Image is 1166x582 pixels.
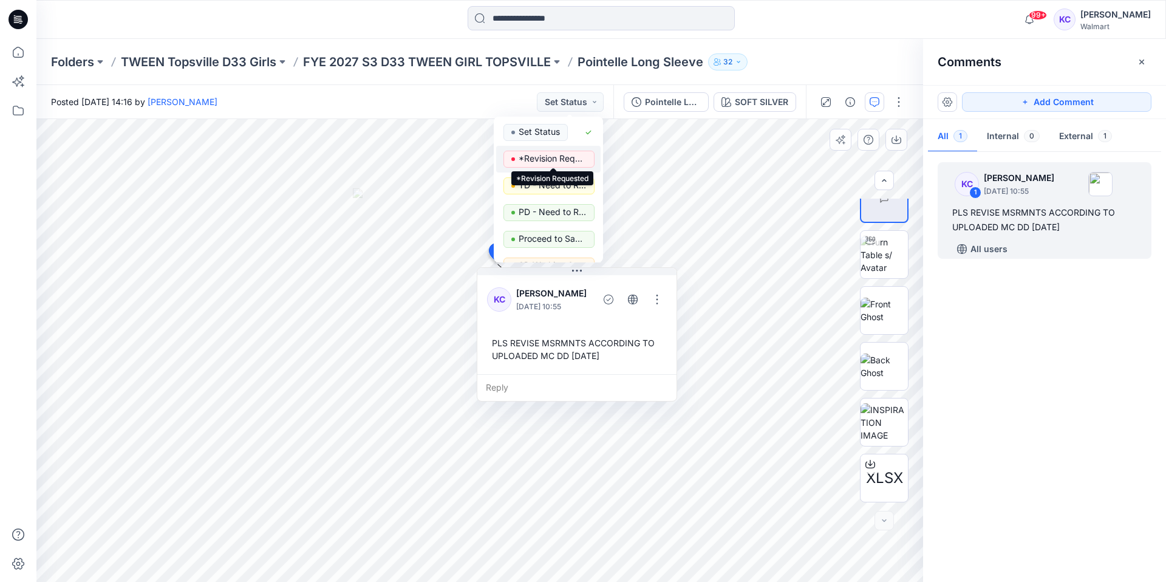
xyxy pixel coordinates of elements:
div: KC [487,287,511,312]
p: Pointelle Long Sleeve [578,53,703,70]
h2: Comments [938,55,1001,69]
p: Proceed to Sample [519,231,587,247]
button: Details [840,92,860,112]
a: Folders [51,53,94,70]
span: XLSX [866,467,903,489]
button: Add Comment [962,92,1151,112]
p: Set Status [519,124,560,140]
div: PLS REVISE MSRMNTS ACCORDING TO UPLOADED MC DD [DATE] [952,205,1137,235]
span: 0 [1024,130,1040,142]
div: KC [955,172,979,196]
p: All users [970,242,1007,256]
button: External [1049,122,1122,152]
button: All [928,122,977,152]
div: PLS REVISE MSRMNTS ACCORDING TO UPLOADED MC DD [DATE] [487,332,667,367]
div: Reply [477,374,677,401]
div: [PERSON_NAME] [1080,7,1151,22]
button: Pointelle Long Sleeve [624,92,709,112]
div: KC [1054,9,1076,30]
button: SOFT SILVER [714,92,796,112]
p: [DATE] 10:55 [984,185,1054,197]
div: Walmart [1080,22,1151,31]
p: *Revision Requested [519,151,587,166]
p: [PERSON_NAME] [984,171,1054,185]
img: Front Ghost [861,298,908,323]
button: All users [952,239,1012,259]
p: PD - Need to Review Cost [519,204,587,220]
a: FYE 2027 S3 D33 TWEEN GIRL TOPSVILLE [303,53,551,70]
p: [PERSON_NAME] [516,286,594,301]
a: TWEEN Topsville D33 Girls [121,53,276,70]
p: 32 [723,55,732,69]
span: 1 [1098,130,1112,142]
span: Posted [DATE] 14:16 by [51,95,217,108]
div: Pointelle Long Sleeve [645,95,701,109]
div: SOFT SILVER [735,95,788,109]
img: Turn Table s/ Avatar [861,236,908,274]
img: INSPIRATION IMAGE [861,403,908,442]
button: Internal [977,122,1049,152]
span: 99+ [1029,10,1047,20]
p: TD - Need to Review [519,177,587,193]
div: 1 [969,187,981,199]
span: 1 [953,130,967,142]
button: 32 [708,53,748,70]
a: [PERSON_NAME] [148,97,217,107]
p: 3D Working Session - Need to Review [519,258,587,273]
img: Back Ghost [861,354,908,379]
p: [DATE] 10:55 [516,301,594,313]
